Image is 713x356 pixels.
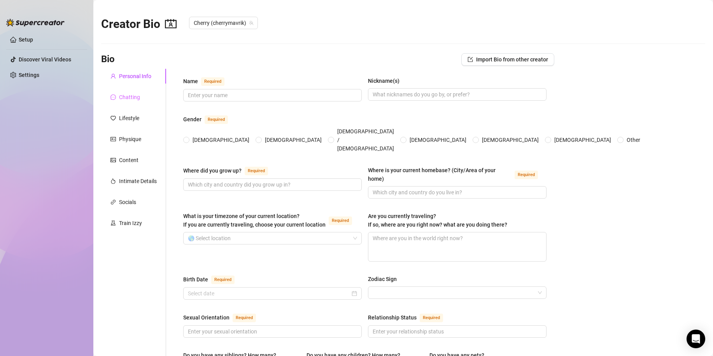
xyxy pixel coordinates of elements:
[188,327,356,336] input: Sexual Orientation
[110,115,116,121] span: heart
[183,275,243,284] label: Birth Date
[119,198,136,206] div: Socials
[233,314,256,322] span: Required
[368,275,397,283] div: Zodiac Sign
[189,136,252,144] span: [DEMOGRAPHIC_DATA]
[101,17,177,31] h2: Creator Bio
[119,135,141,143] div: Physique
[368,313,417,322] div: Relationship Status
[183,77,198,86] div: Name
[194,17,253,29] span: Cherry (cherrymavrik)
[19,37,33,43] a: Setup
[183,115,201,124] div: Gender
[373,327,540,336] input: Relationship Status
[211,276,235,284] span: Required
[110,199,116,205] span: link
[201,77,224,86] span: Required
[183,166,242,175] div: Where did you grow up?
[624,136,643,144] span: Other
[476,56,548,63] span: Import Bio from other creator
[183,115,236,124] label: Gender
[368,77,405,85] label: Nickname(s)
[515,171,538,179] span: Required
[19,72,39,78] a: Settings
[406,136,469,144] span: [DEMOGRAPHIC_DATA]
[110,178,116,184] span: fire
[188,289,350,298] input: Birth Date
[245,167,268,175] span: Required
[479,136,542,144] span: [DEMOGRAPHIC_DATA]
[6,19,65,26] img: logo-BBDzfeDw.svg
[110,94,116,100] span: message
[110,73,116,79] span: user
[119,114,139,122] div: Lifestyle
[551,136,614,144] span: [DEMOGRAPHIC_DATA]
[101,53,115,66] h3: Bio
[205,115,228,124] span: Required
[368,166,512,183] div: Where is your current homebase? (City/Area of your home)
[373,90,540,99] input: Nickname(s)
[183,275,208,284] div: Birth Date
[262,136,325,144] span: [DEMOGRAPHIC_DATA]
[368,213,507,228] span: Are you currently traveling? If so, where are you right now? what are you doing there?
[368,275,402,283] label: Zodiac Sign
[119,72,151,80] div: Personal Info
[461,53,554,66] button: Import Bio from other creator
[329,216,352,225] span: Required
[110,157,116,163] span: picture
[188,91,356,99] input: Name
[110,136,116,142] span: idcard
[183,213,326,228] span: What is your timezone of your current location? If you are currently traveling, choose your curre...
[183,166,277,175] label: Where did you grow up?
[183,313,265,322] label: Sexual Orientation
[468,57,473,62] span: import
[119,93,140,101] div: Chatting
[368,77,399,85] div: Nickname(s)
[687,330,705,348] div: Open Intercom Messenger
[165,18,177,30] span: contacts
[368,313,452,322] label: Relationship Status
[420,314,443,322] span: Required
[183,313,229,322] div: Sexual Orientation
[119,177,157,185] div: Intimate Details
[373,188,540,197] input: Where is your current homebase? (City/Area of your home)
[188,180,356,189] input: Where did you grow up?
[19,56,71,63] a: Discover Viral Videos
[368,166,547,183] label: Where is your current homebase? (City/Area of your home)
[119,156,138,164] div: Content
[249,21,254,25] span: team
[119,219,142,227] div: Train Izzy
[334,127,397,153] span: [DEMOGRAPHIC_DATA] / [DEMOGRAPHIC_DATA]
[110,220,116,226] span: experiment
[183,77,233,86] label: Name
